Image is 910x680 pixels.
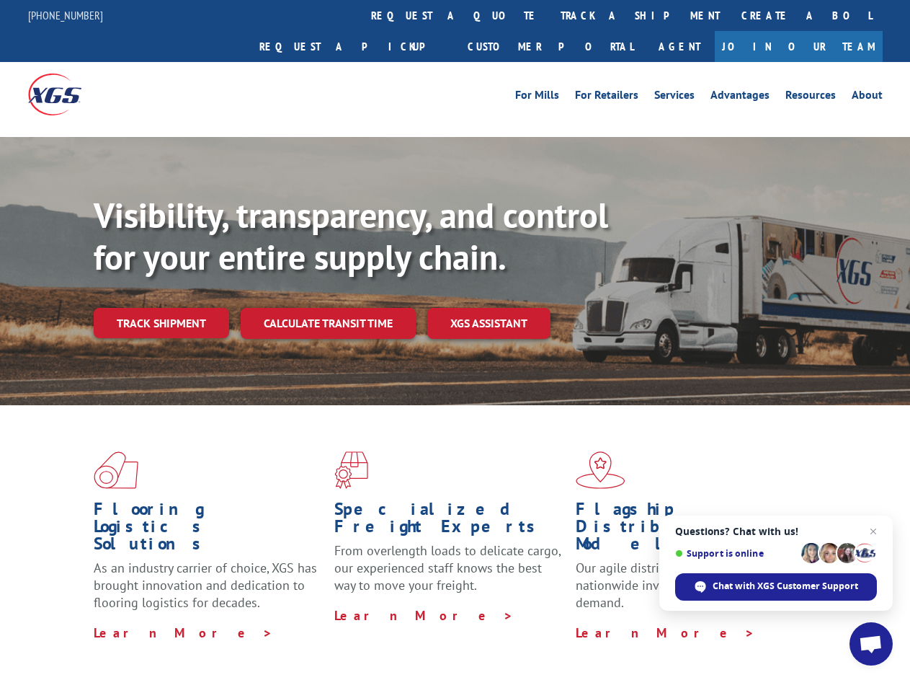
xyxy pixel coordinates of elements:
a: Learn More > [576,624,755,641]
a: [PHONE_NUMBER] [28,8,103,22]
h1: Specialized Freight Experts [334,500,564,542]
span: As an industry carrier of choice, XGS has brought innovation and dedication to flooring logistics... [94,560,317,611]
a: For Retailers [575,89,638,105]
span: Chat with XGS Customer Support [713,580,858,593]
a: Agent [644,31,715,62]
a: Track shipment [94,308,229,338]
a: Calculate transit time [241,308,416,339]
img: xgs-icon-total-supply-chain-intelligence-red [94,451,138,489]
span: Our agile distribution network gives you nationwide inventory management on demand. [576,560,801,611]
h1: Flooring Logistics Solutions [94,500,324,560]
span: Close chat [865,523,882,540]
b: Visibility, transparency, and control for your entire supply chain. [94,193,608,279]
div: Chat with XGS Customer Support [675,573,877,601]
a: XGS ASSISTANT [427,308,550,339]
a: Resources [785,89,836,105]
p: From overlength loads to delicate cargo, our experienced staff knows the best way to move your fr... [334,542,564,606]
a: Learn More > [94,624,273,641]
img: xgs-icon-flagship-distribution-model-red [576,451,625,489]
a: Join Our Team [715,31,883,62]
img: xgs-icon-focused-on-flooring-red [334,451,368,489]
a: Learn More > [334,607,514,624]
a: About [852,89,883,105]
div: Open chat [849,622,893,666]
a: Customer Portal [457,31,644,62]
a: For Mills [515,89,559,105]
h1: Flagship Distribution Model [576,500,806,560]
span: Questions? Chat with us! [675,526,877,537]
span: Support is online [675,548,796,559]
a: Request a pickup [249,31,457,62]
a: Services [654,89,695,105]
a: Advantages [710,89,770,105]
